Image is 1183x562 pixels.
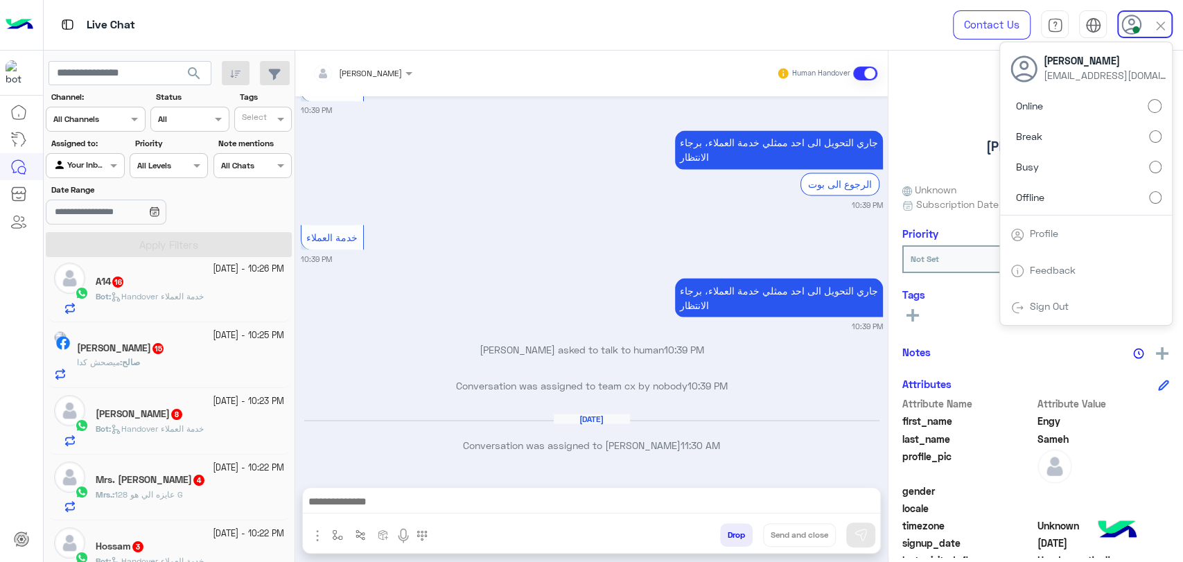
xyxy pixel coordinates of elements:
span: Sameh [1037,432,1170,446]
label: Channel: [51,91,144,103]
span: 15 [152,343,164,354]
a: tab [1041,10,1069,39]
span: 2025-07-26T23:26:50.801Z [1037,536,1170,550]
label: Note mentions [218,137,290,150]
span: Engy [1037,414,1170,428]
img: notes [1133,348,1144,359]
span: null [1037,501,1170,516]
input: Break [1149,130,1162,143]
label: Tags [240,91,290,103]
span: gender [902,484,1035,498]
input: Offline [1149,191,1162,204]
p: 3/10/2025, 10:39 PM [675,278,883,317]
span: Break [1016,129,1042,143]
h6: Priority [902,227,938,240]
h6: Attributes [902,378,952,390]
input: Online [1148,99,1162,113]
img: 1403182699927242 [6,60,30,85]
span: signup_date [902,536,1035,550]
button: Send and close [763,523,836,547]
img: defaultAdmin.png [54,263,85,294]
span: last_name [902,432,1035,446]
button: Apply Filters [46,232,292,257]
small: [DATE] - 10:22 PM [213,527,284,541]
button: search [177,61,211,91]
input: Busy [1149,161,1162,173]
span: first_name [902,414,1035,428]
button: select flow [326,523,349,546]
img: close [1153,18,1168,34]
span: Unknown [1037,518,1170,533]
small: [DATE] - 10:26 PM [213,263,284,276]
p: [PERSON_NAME] asked to talk to human [301,342,883,356]
img: select flow [332,529,343,541]
span: صالح [122,357,140,367]
p: Live Chat [87,16,135,35]
a: Contact Us [953,10,1031,39]
h5: [PERSON_NAME] [986,139,1086,155]
span: Handover خدمة العملاء [111,291,204,301]
span: Attribute Value [1037,396,1170,411]
div: Select [240,111,267,127]
span: Subscription Date : [DATE] [916,197,1036,211]
label: Priority [135,137,207,150]
b: Not Set [911,254,939,264]
span: عايزه الي هو 128 G [114,489,183,500]
span: 3 [132,541,143,552]
a: Sign Out [1030,300,1069,312]
small: [DATE] - 10:22 PM [213,462,284,475]
img: hulul-logo.png [1093,507,1141,555]
span: Offline [1016,190,1044,204]
p: Conversation was assigned to [PERSON_NAME] [301,437,883,452]
img: tab [1010,301,1024,315]
img: send attachment [309,527,326,544]
span: خدمة العملاء [306,231,358,243]
img: tab [1010,228,1024,242]
img: Logo [6,10,33,39]
h5: صالح كيرلس [77,342,165,354]
small: 10:39 PM [301,253,332,264]
span: Handover خدمة العملاء [111,423,204,434]
span: 10:39 PM [687,379,728,391]
img: defaultAdmin.png [54,395,85,426]
small: [DATE] - 10:25 PM [213,329,284,342]
span: [PERSON_NAME] [1044,53,1168,68]
button: create order [372,523,395,546]
p: Conversation was assigned to team cx by nobody [301,378,883,392]
small: Human Handover [792,68,850,79]
small: 10:39 PM [852,199,883,210]
b: : [96,291,111,301]
h5: Tarek Tarek [96,408,184,420]
span: 16 [112,276,123,288]
a: Profile [1030,227,1058,239]
span: Mrs. [96,489,112,500]
img: tab [1047,17,1063,33]
button: Trigger scenario [349,523,372,546]
label: Status [156,91,227,103]
img: defaultAdmin.png [1037,449,1072,484]
h5: Mrs. Esraa Ali [96,474,206,486]
span: search [186,65,202,82]
b: : [96,489,114,500]
img: tab [59,16,76,33]
img: add [1156,347,1168,360]
img: create order [378,529,389,541]
b: : [120,357,140,367]
b: : [96,423,111,434]
span: 4 [193,475,204,486]
span: Unknown [902,182,956,197]
h6: Tags [902,288,1169,301]
span: Busy [1016,159,1039,174]
span: Bot [96,423,109,434]
img: Trigger scenario [355,529,366,541]
p: 3/10/2025, 10:39 PM [675,130,883,169]
img: send voice note [395,527,412,544]
img: tab [1010,264,1024,278]
button: Drop [720,523,753,547]
span: [PERSON_NAME] [339,68,402,78]
span: 11:30 AM [681,439,720,450]
img: send message [854,528,868,542]
div: الرجوع الى بوت [800,173,879,195]
h6: Notes [902,346,931,358]
small: 10:39 PM [852,320,883,331]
